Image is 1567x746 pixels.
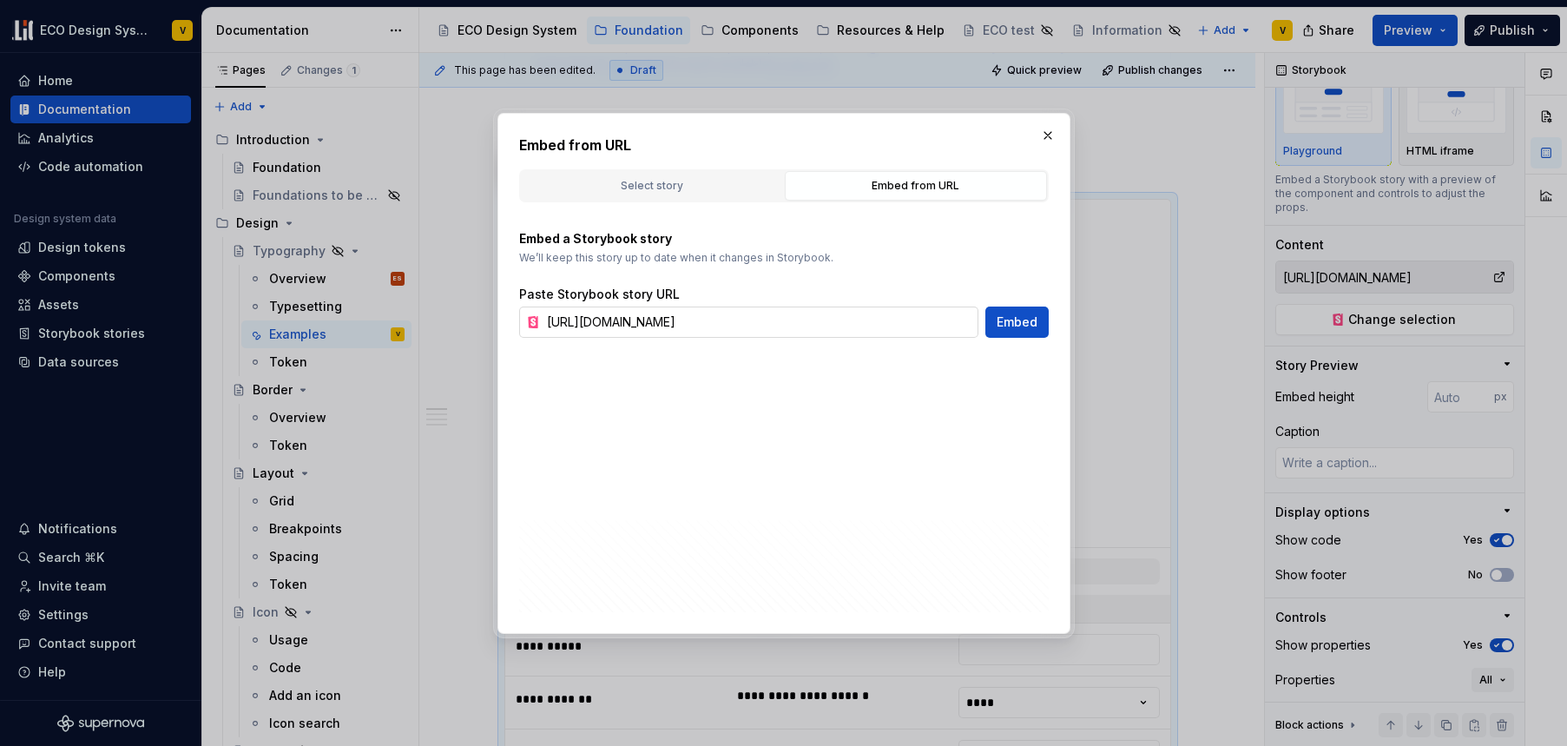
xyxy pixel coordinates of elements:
[519,230,1049,248] p: Embed a Storybook story
[527,177,777,195] div: Select story
[519,286,680,303] label: Paste Storybook story URL
[985,307,1049,338] button: Embed
[791,177,1041,195] div: Embed from URL
[519,135,1049,155] h2: Embed from URL
[519,251,1049,265] p: We’ll keep this story up to date when it changes in Storybook.
[540,307,978,338] input: https://storybook.com/story/...
[997,314,1037,331] span: Embed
